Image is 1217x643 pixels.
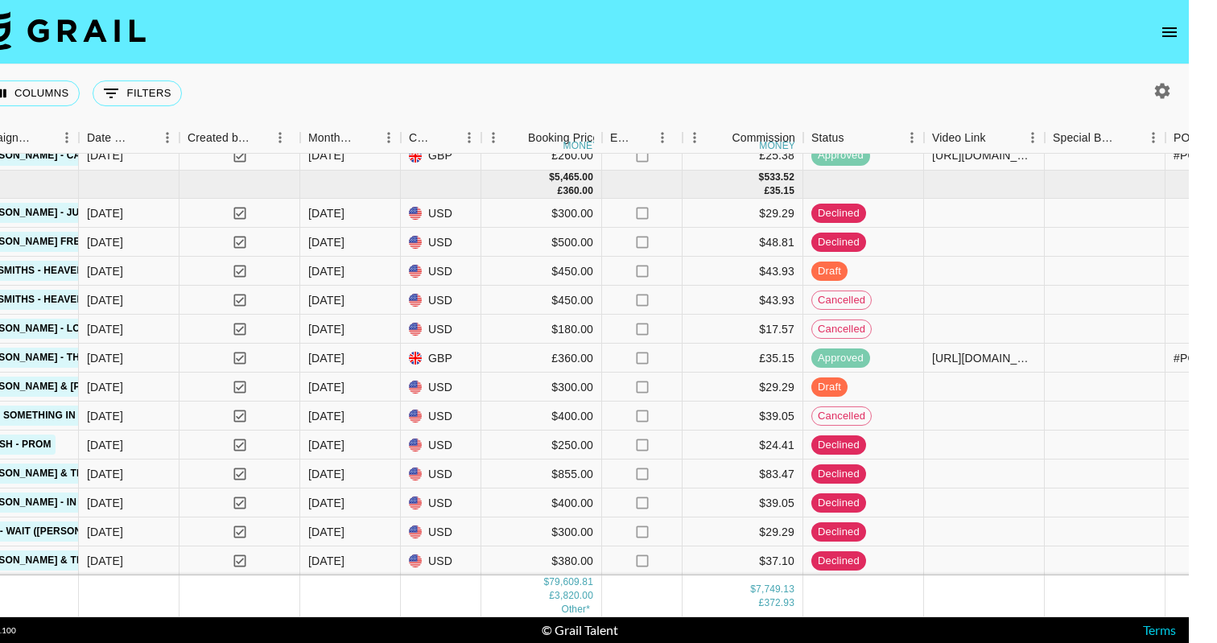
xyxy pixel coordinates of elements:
[481,344,602,373] div: £360.00
[803,122,924,154] div: Status
[1153,16,1186,48] button: open drawer
[812,409,871,424] span: cancelled
[155,126,179,150] button: Menu
[732,122,795,154] div: Commission
[683,228,803,257] div: $48.81
[683,142,803,171] div: £25.38
[401,228,481,257] div: USD
[811,351,870,366] span: approved
[481,373,602,402] div: $300.00
[481,431,602,460] div: $250.00
[555,171,593,184] div: 5,465.00
[308,263,344,279] div: Sep '25
[308,466,344,482] div: Sep '25
[481,517,602,546] div: $300.00
[812,293,871,308] span: cancelled
[481,228,602,257] div: $500.00
[87,234,123,250] div: 9/5/2025
[188,122,250,154] div: Created by Grail Team
[481,488,602,517] div: $400.00
[457,126,481,150] button: Menu
[481,546,602,575] div: $380.00
[563,184,593,198] div: 360.00
[683,126,707,150] button: Menu
[308,321,344,337] div: Sep '25
[401,344,481,373] div: GBP
[811,264,848,279] span: draft
[308,234,344,250] div: Sep '25
[401,402,481,431] div: USD
[409,122,435,154] div: Currency
[481,460,602,488] div: $855.00
[401,517,481,546] div: USD
[1141,126,1165,150] button: Menu
[709,126,732,149] button: Sort
[87,263,123,279] div: 9/15/2025
[87,379,123,395] div: 9/4/2025
[87,553,123,569] div: 9/9/2025
[764,596,794,610] div: 372.93
[401,286,481,315] div: USD
[179,122,300,154] div: Created by Grail Team
[549,589,555,603] div: £
[1119,126,1141,149] button: Sort
[650,126,675,150] button: Menu
[481,199,602,228] div: $300.00
[683,402,803,431] div: $39.05
[633,126,655,149] button: Sort
[683,257,803,286] div: $43.93
[87,122,133,154] div: Date Created
[811,525,866,540] span: declined
[308,524,344,540] div: Sep '25
[1143,622,1176,637] a: Terms
[481,142,602,171] div: £260.00
[308,379,344,395] div: Sep '25
[435,126,457,149] button: Sort
[308,147,344,163] div: Aug '25
[32,126,55,149] button: Sort
[1053,122,1119,154] div: Special Booking Type
[87,495,123,511] div: 9/5/2025
[811,235,866,250] span: declined
[549,575,593,589] div: 79,609.81
[811,122,844,154] div: Status
[87,524,123,540] div: 9/4/2025
[401,460,481,488] div: USD
[563,141,600,150] div: money
[759,596,765,610] div: £
[683,517,803,546] div: $29.29
[300,122,401,154] div: Month Due
[759,171,765,184] div: $
[87,466,123,482] div: 9/12/2025
[87,292,123,308] div: 9/6/2025
[561,604,590,615] span: € 37.55
[401,373,481,402] div: USD
[481,286,602,315] div: $450.00
[932,350,1036,366] div: https://www.tiktok.com/@lottekln/video/7549600001442303264
[481,402,602,431] div: $400.00
[133,126,155,149] button: Sort
[79,122,179,154] div: Date Created
[308,205,344,221] div: Sep '25
[87,350,123,366] div: 9/9/2025
[87,147,123,163] div: 8/6/2025
[811,438,866,453] span: declined
[87,205,123,221] div: 9/12/2025
[602,122,683,154] div: Expenses: Remove Commission?
[610,122,633,154] div: Expenses: Remove Commission?
[268,126,292,150] button: Menu
[900,126,924,150] button: Menu
[683,199,803,228] div: $29.29
[354,126,377,149] button: Sort
[543,575,549,589] div: $
[764,184,769,198] div: £
[87,437,123,453] div: 9/10/2025
[555,589,593,603] div: 3,820.00
[750,583,756,596] div: $
[811,496,866,511] span: declined
[844,126,867,149] button: Sort
[308,495,344,511] div: Sep '25
[308,408,344,424] div: Sep '25
[683,460,803,488] div: $83.47
[1021,126,1045,150] button: Menu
